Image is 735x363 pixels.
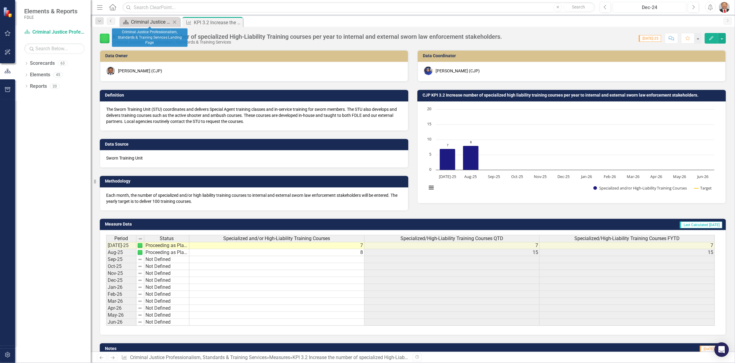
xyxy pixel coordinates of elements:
td: May-26 [106,312,136,319]
img: 8DAGhfEEPCf229AAAAAElFTkSuQmCC [138,236,143,241]
img: ClearPoint Strategy [3,7,14,18]
img: 8DAGhfEEPCf229AAAAAElFTkSuQmCC [138,278,142,283]
td: Not Defined [144,305,189,312]
td: 7 [540,242,715,249]
div: [PERSON_NAME] (CJP) [436,68,480,74]
text: Nov-25 [534,174,547,179]
h3: Data Coordinator [423,54,723,58]
div: KPI 3.2 Increase the number of specialized High-Liability Training courses per year to internal a... [194,19,241,26]
td: Proceeding as Planned [144,242,189,249]
td: 8 [189,249,364,256]
a: Criminal Justice Professionalism, Standards & Training Services Landing Page [121,18,171,26]
a: Measures [269,355,290,360]
img: 8DAGhfEEPCf229AAAAAElFTkSuQmCC [138,292,142,297]
img: 8DAGhfEEPCf229AAAAAElFTkSuQmCC [138,313,142,318]
img: 8DAGhfEEPCf229AAAAAElFTkSuQmCC [138,264,142,269]
div: Criminal Justice Professionalism, Standards & Training Services Landing Page [131,18,171,26]
text: 15 [427,121,431,127]
text: 8 [470,140,472,144]
text: 10 [427,136,431,142]
td: Sep-25 [106,256,136,263]
span: Specialized and/or High-Liability Training Courses [224,236,330,241]
td: Mar-26 [106,298,136,305]
text: Jun-26 [697,174,708,179]
td: Feb-26 [106,291,136,298]
td: 7 [189,242,364,249]
text: 5 [429,151,431,157]
path: Aug-25, 8. Specialized and/or High-Liability Training Courses. [463,146,479,170]
div: KPI 3.2 Increase the number of specialized High-Liability Training courses per year to internal a... [113,33,502,40]
text: May-26 [673,174,686,179]
td: Nov-25 [106,270,136,277]
img: 8DAGhfEEPCf229AAAAAElFTkSuQmCC [138,271,142,276]
img: 8DAGhfEEPCf229AAAAAElFTkSuQmCC [138,306,142,311]
span: Last Calculated [DATE] [680,222,722,228]
svg: Interactive chart [424,106,717,197]
td: Not Defined [144,256,189,263]
div: 63 [58,61,67,66]
td: 15 [364,249,540,256]
a: Criminal Justice Professionalism, Standards & Training Services [24,29,85,36]
text: Dec-25 [557,174,570,179]
td: Oct-25 [106,263,136,270]
a: Criminal Justice Professionalism, Standards & Training Services [130,355,267,360]
td: Not Defined [144,263,189,270]
td: Not Defined [144,270,189,277]
text: Jan-26 [581,174,592,179]
div: » » [121,354,408,361]
img: 8DAGhfEEPCf229AAAAAElFTkSuQmCC [138,285,142,290]
button: Dec-24 [613,2,686,13]
text: Feb-26 [604,174,616,179]
h3: CJP KPI 3.2 Increase number of specialized high liability training courses per year to internal a... [423,93,723,97]
td: Not Defined [144,277,189,284]
img: Somi Akter [424,67,433,75]
p: Sworn Training Unit [106,155,402,161]
div: Open Intercom Messenger [714,342,729,357]
button: View chart menu, Chart [427,183,436,192]
td: Not Defined [144,298,189,305]
button: Search [563,3,594,12]
h3: Measure Data [105,222,343,226]
button: Show Target [694,185,712,191]
td: Jan-26 [106,284,136,291]
text: 0 [429,167,431,172]
span: Period [115,236,128,241]
text: Sep-25 [488,174,500,179]
text: Mar-26 [627,174,639,179]
p: The Sworn Training Unit (STU) coordinates and delivers Special Agent training classes and in-serv... [106,106,402,124]
span: Search [572,5,585,9]
span: [DATE]-25 [639,35,661,42]
div: 45 [53,72,63,78]
td: Aug-25 [106,249,136,256]
button: Show Specialized and/or High-Liability Training Courses [593,185,688,191]
a: Scorecards [30,60,55,67]
div: Criminal Justice Professionalism, Standards & Training Services Landing Page [112,28,188,47]
h3: Data Owner [105,54,405,58]
img: Brett Kirkland [719,2,730,13]
td: 7 [364,242,540,249]
div: Chart. Highcharts interactive chart. [424,106,720,197]
td: 15 [540,249,715,256]
input: Search ClearPoint... [122,2,595,13]
h3: Notes [105,346,311,351]
path: Jul-25, 7. Specialized and/or High-Liability Training Courses. [440,149,456,170]
img: AUsQyScrxTE5AAAAAElFTkSuQmCC [138,243,142,248]
img: Proceeding as Planned [100,34,109,43]
td: Proceeding as Planned [144,249,189,256]
h3: Definition [105,93,405,97]
td: Not Defined [144,312,189,319]
td: Jun-26 [106,319,136,326]
img: 8DAGhfEEPCf229AAAAAElFTkSuQmCC [138,320,142,325]
h3: Methodology [105,179,405,183]
td: Not Defined [144,284,189,291]
span: [DATE]-25 [700,346,722,352]
h3: Data Source [105,142,405,147]
td: [DATE]-25 [106,242,136,249]
span: Elements & Reports [24,8,77,15]
span: Specialized/High-Liability Training Courses QTD [400,236,503,241]
text: [DATE]-25 [439,174,456,179]
span: Specialized/High-Liability Training Courses FYTD [574,236,680,241]
p: Each month, the number of specialized and/or high liability training courses to internal and exte... [106,192,402,204]
text: 20 [427,106,431,111]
